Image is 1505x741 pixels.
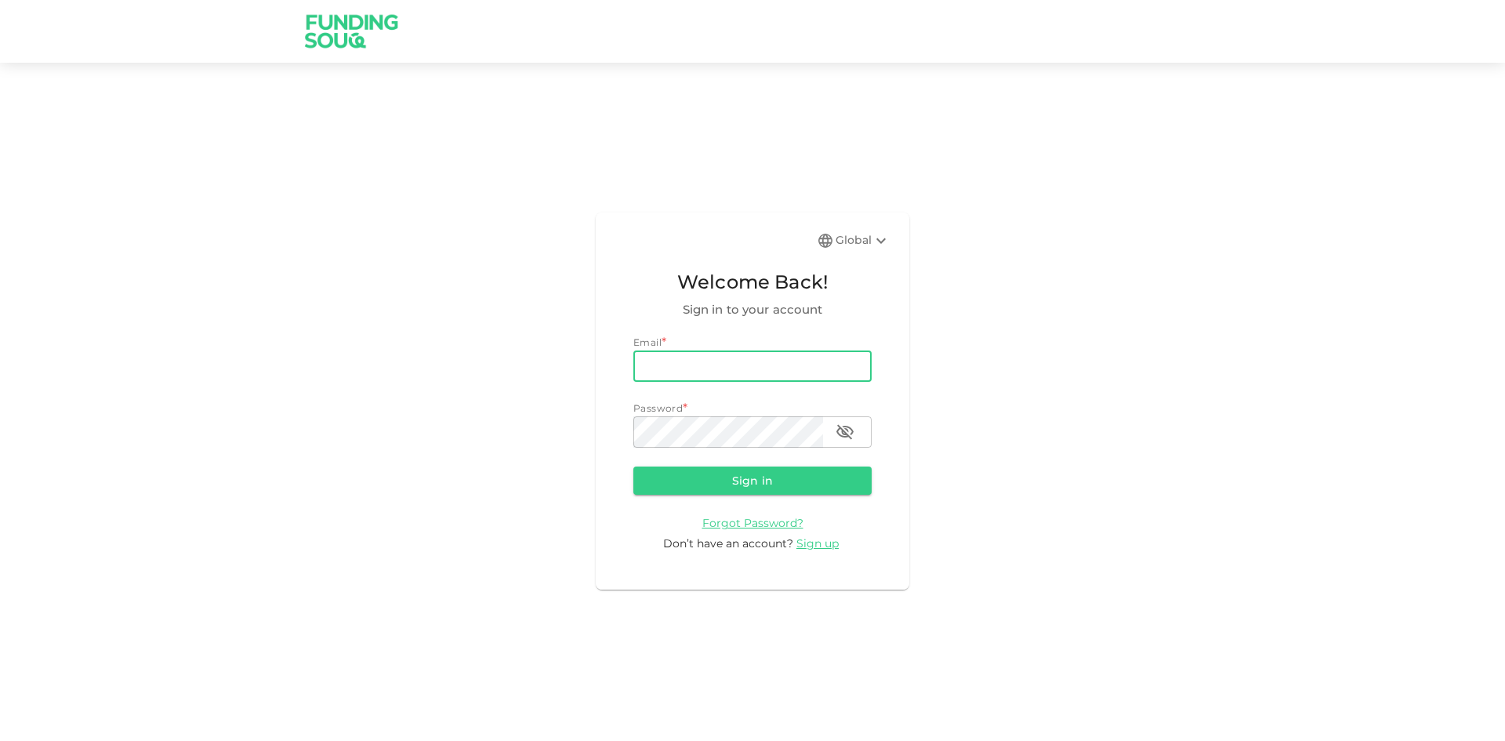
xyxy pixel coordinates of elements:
[702,516,803,530] span: Forgot Password?
[633,267,872,297] span: Welcome Back!
[633,336,662,348] span: Email
[633,402,683,414] span: Password
[796,536,839,550] span: Sign up
[633,300,872,319] span: Sign in to your account
[836,231,890,250] div: Global
[702,515,803,530] a: Forgot Password?
[633,467,872,495] button: Sign in
[663,536,793,550] span: Don’t have an account?
[633,416,823,448] input: password
[633,351,872,382] input: email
